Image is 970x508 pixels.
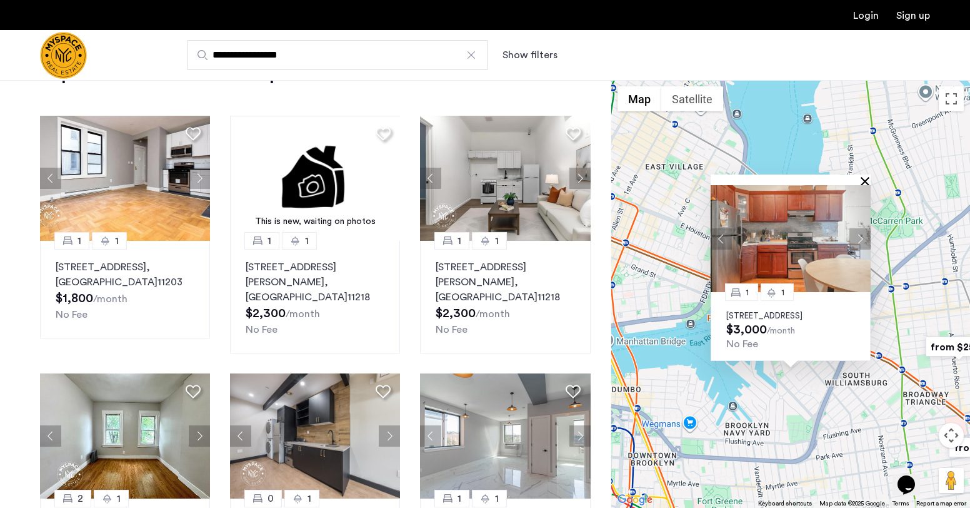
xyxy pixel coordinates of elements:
[420,425,441,447] button: Previous apartment
[863,176,872,185] button: Close
[40,32,87,79] img: logo
[916,499,966,508] a: Report a map error
[849,228,871,250] button: Next apartment
[246,325,277,335] span: No Fee
[896,11,930,21] a: Registration
[495,233,499,248] span: 1
[569,425,591,447] button: Next apartment
[495,491,499,506] span: 1
[436,260,574,305] p: [STREET_ADDRESS][PERSON_NAME] 11218
[40,116,211,241] img: a8b926f1-9a91-4e5e-b036-feb4fe78ee5d_638880945617247159.jpeg
[939,423,964,448] button: Map camera controls
[267,233,271,248] span: 1
[56,260,194,290] p: [STREET_ADDRESS] 11203
[420,116,591,241] img: a8b926f1-9a91-4e5e-b036-feb4fe78ee5d_638850847483284209.jpeg
[246,260,384,305] p: [STREET_ADDRESS][PERSON_NAME] 11218
[819,500,885,507] span: Map data ©2025 Google
[661,86,723,111] button: Show satellite imagery
[77,233,81,248] span: 1
[77,491,83,506] span: 2
[40,373,211,499] img: 8515455b-be52-4141-8a40-4c35d33cf98b_638870814355856179.jpeg
[40,241,210,338] a: 11[STREET_ADDRESS], [GEOGRAPHIC_DATA]11203No Fee
[457,233,461,248] span: 1
[230,373,401,499] img: a8b926f1-9a91-4e5e-b036-feb4fe78ee5d_638897719958967181.jpeg
[746,288,749,297] span: 1
[187,40,487,70] input: Apartment Search
[420,168,441,189] button: Previous apartment
[305,233,309,248] span: 1
[726,339,758,349] span: No Fee
[892,499,909,508] a: Terms (opens in new tab)
[230,116,401,241] img: 1.gif
[246,307,286,320] span: $2,300
[420,241,590,353] a: 11[STREET_ADDRESS][PERSON_NAME], [GEOGRAPHIC_DATA]11218No Fee
[767,327,795,335] sub: /month
[286,309,320,319] sub: /month
[40,32,87,79] a: Cazamio Logo
[379,425,400,447] button: Next apartment
[853,11,879,21] a: Login
[436,325,467,335] span: No Fee
[93,294,127,304] sub: /month
[307,491,311,506] span: 1
[711,228,732,250] button: Previous apartment
[267,491,274,506] span: 0
[40,168,61,189] button: Previous apartment
[189,168,210,189] button: Next apartment
[457,491,461,506] span: 1
[617,86,661,111] button: Show street map
[56,310,87,320] span: No Fee
[614,492,656,508] img: Google
[892,458,932,495] iframe: chat widget
[502,48,557,63] button: Show or hide filters
[711,185,871,292] img: Apartment photo
[758,499,812,508] button: Keyboard shortcuts
[230,425,251,447] button: Previous apartment
[230,116,401,241] a: This is new, waiting on photos
[781,288,784,297] span: 1
[56,292,93,305] span: $1,800
[436,307,476,320] span: $2,300
[117,491,121,506] span: 1
[939,86,964,111] button: Toggle fullscreen view
[40,425,61,447] button: Previous apartment
[230,241,400,353] a: 11[STREET_ADDRESS][PERSON_NAME], [GEOGRAPHIC_DATA]11218No Fee
[236,215,394,228] div: This is new, waiting on photos
[939,468,964,493] button: Drag Pegman onto the map to open Street View
[476,309,510,319] sub: /month
[115,233,119,248] span: 1
[420,373,591,499] img: 1996_638233989275640894.jpeg
[569,168,591,189] button: Next apartment
[726,323,767,336] span: $3,000
[189,425,210,447] button: Next apartment
[726,311,855,321] p: [STREET_ADDRESS]
[614,492,656,508] a: Open this area in Google Maps (opens a new window)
